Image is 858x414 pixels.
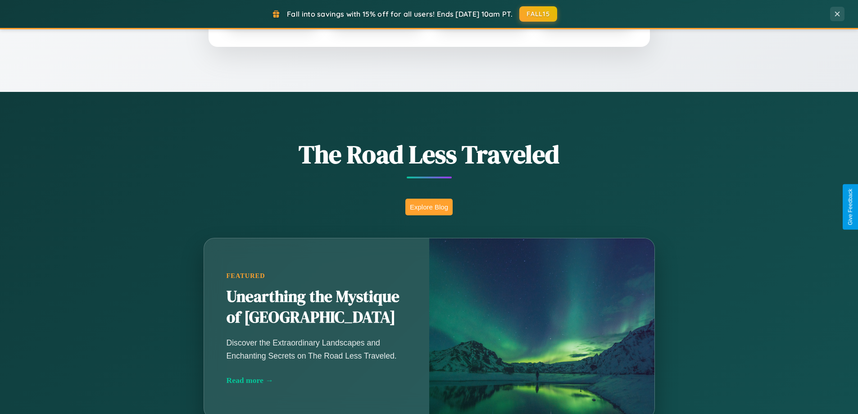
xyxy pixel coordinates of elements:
p: Discover the Extraordinary Landscapes and Enchanting Secrets on The Road Less Traveled. [227,337,407,362]
button: Explore Blog [405,199,453,215]
button: FALL15 [519,6,557,22]
div: Featured [227,272,407,280]
span: Fall into savings with 15% off for all users! Ends [DATE] 10am PT. [287,9,513,18]
div: Read more → [227,376,407,385]
div: Give Feedback [847,189,853,225]
h1: The Road Less Traveled [159,137,699,172]
h2: Unearthing the Mystique of [GEOGRAPHIC_DATA] [227,287,407,328]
